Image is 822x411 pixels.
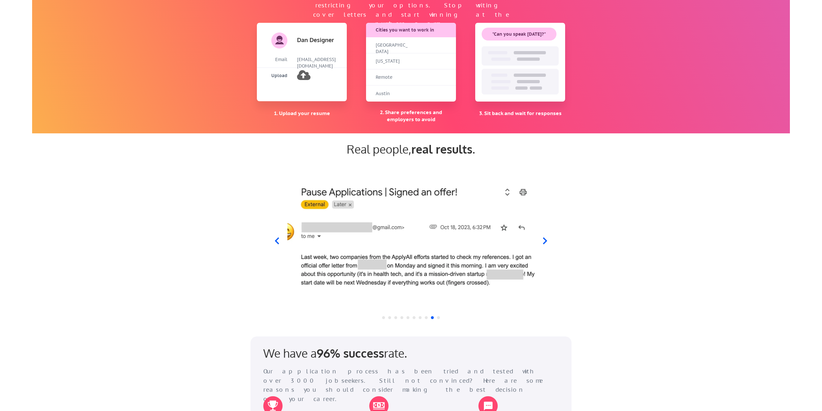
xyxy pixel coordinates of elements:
div: Our application process has been tried and tested with over 3000 jobseekers. Still not convinced?... [263,367,549,404]
div: [US_STATE] [376,58,408,65]
div: Dan Designer [297,37,339,43]
div: 2. Share preferences and employers to avoid [366,109,456,123]
div: [EMAIL_ADDRESS][DOMAIN_NAME] [297,57,340,69]
div: Cities you want to work in [376,27,447,33]
div: Email [257,57,287,63]
div: 3. Sit back and wait for responses [475,110,565,117]
div: [GEOGRAPHIC_DATA] [376,42,408,55]
div: Austin [376,91,408,97]
div: 1. Upload your resume [257,110,347,117]
div: "Can you speak [DATE]?" [482,31,556,38]
div: Upload [257,73,287,79]
div: Real people, . [257,142,565,156]
strong: 96% success [317,346,384,360]
strong: real results [411,142,472,156]
div: We have a rate. [263,346,450,360]
div: Remote [376,74,408,81]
